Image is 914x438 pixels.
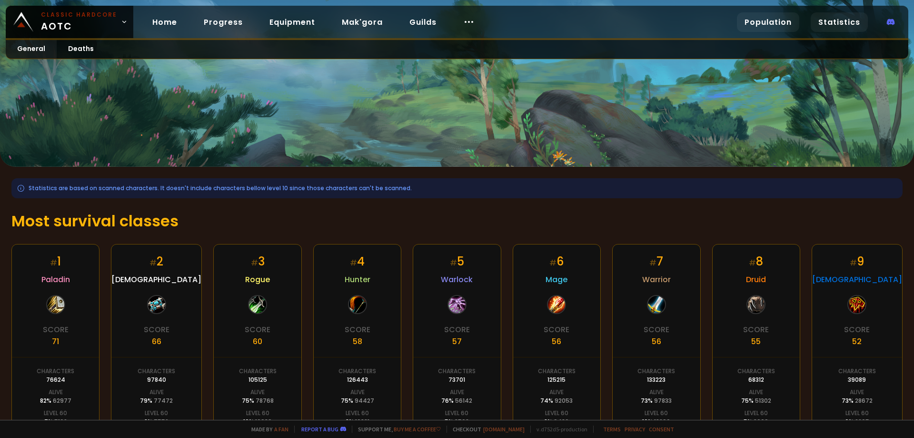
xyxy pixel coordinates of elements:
a: Home [145,12,185,32]
small: # [649,257,656,268]
div: Alive [450,388,464,397]
div: Score [644,324,669,336]
small: # [450,257,457,268]
small: # [149,257,157,268]
div: 105125 [248,376,267,384]
span: 10381 [355,418,369,426]
div: 3 [251,253,265,270]
span: 92053 [555,397,573,405]
a: Progress [196,12,250,32]
div: 7 % [44,418,67,426]
span: AOTC [41,10,117,33]
span: 51302 [755,397,771,405]
span: 3609 [754,418,768,426]
div: 10 % [642,418,670,426]
a: a fan [274,426,288,433]
div: 39089 [848,376,866,384]
small: # [549,257,556,268]
div: 79 % [140,397,173,405]
div: 2 [149,253,163,270]
div: 133223 [647,376,666,384]
div: 74 % [540,397,573,405]
div: Level 60 [645,409,668,418]
small: # [850,257,857,268]
div: Score [345,324,370,336]
div: 6 % [845,418,869,426]
div: 1 [50,253,61,270]
div: Alive [49,388,63,397]
div: Alive [149,388,164,397]
a: Population [737,12,799,32]
span: 78768 [256,397,274,405]
div: Level 60 [845,409,869,418]
h1: Most survival classes [11,210,903,233]
div: 9 [850,253,864,270]
div: 5 % [744,418,768,426]
div: Characters [338,367,376,376]
div: 71 [52,336,59,347]
span: Warrior [642,274,671,285]
div: 4 [350,253,365,270]
div: Level 60 [44,409,67,418]
div: Alive [549,388,564,397]
div: Characters [838,367,876,376]
span: 97833 [654,397,672,405]
div: Alive [350,388,365,397]
div: 56 [552,336,561,347]
div: 82 % [40,397,71,405]
small: # [749,257,756,268]
span: Rogue [245,274,270,285]
div: 76 % [441,397,472,405]
div: 75 % [242,397,274,405]
div: Statistics are based on scanned characters. It doesn't include characters bellow level 10 since t... [11,178,903,198]
div: Score [245,324,270,336]
a: Terms [603,426,621,433]
div: 56 [652,336,661,347]
div: Level 60 [445,409,468,418]
span: Mage [546,274,567,285]
div: Alive [749,388,763,397]
div: Score [444,324,470,336]
div: Score [544,324,569,336]
a: Classic HardcoreAOTC [6,6,133,38]
div: 55 [751,336,761,347]
span: 13290 [654,418,670,426]
a: Privacy [625,426,645,433]
span: 28672 [855,397,873,405]
div: 8 [749,253,763,270]
div: 57 [452,336,462,347]
div: 73 % [641,397,672,405]
div: 58 [353,336,362,347]
div: Alive [649,388,664,397]
a: [DOMAIN_NAME] [483,426,525,433]
div: 52 [852,336,862,347]
div: Characters [538,367,576,376]
span: 2205 [855,418,869,426]
a: Statistics [811,12,868,32]
a: Buy me a coffee [394,426,441,433]
div: Level 60 [346,409,369,418]
div: 75 % [741,397,771,405]
span: 7552 [154,418,169,426]
div: 75 % [341,397,374,405]
div: 8 % [144,418,169,426]
a: Report a bug [301,426,338,433]
div: Level 60 [145,409,168,418]
div: 5 % [445,418,469,426]
div: Characters [438,367,476,376]
small: # [350,257,357,268]
a: General [6,40,57,59]
div: Level 60 [246,409,269,418]
span: 77472 [154,397,173,405]
span: Druid [746,274,766,285]
div: Characters [138,367,175,376]
span: v. d752d5 - production [530,426,587,433]
div: Characters [637,367,675,376]
div: Score [43,324,69,336]
span: Warlock [441,274,473,285]
span: [DEMOGRAPHIC_DATA] [111,274,201,285]
div: Characters [239,367,277,376]
span: 56142 [455,397,472,405]
div: Alive [250,388,265,397]
div: 8 % [346,418,369,426]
